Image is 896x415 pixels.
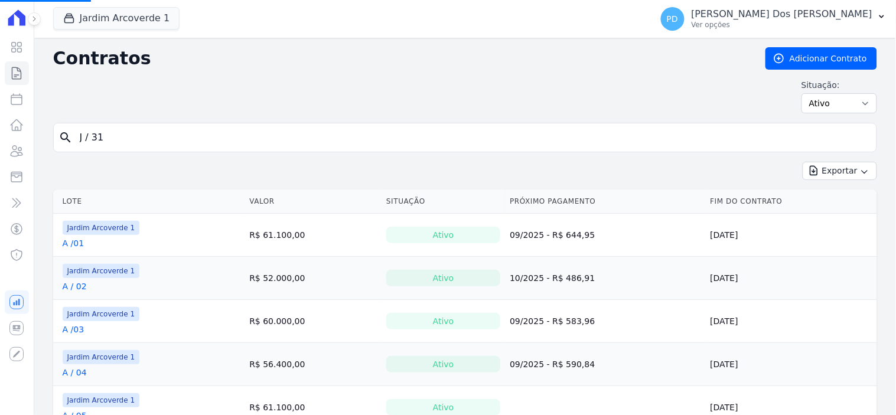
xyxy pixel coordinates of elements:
p: Ver opções [692,20,872,30]
a: 10/2025 - R$ 486,91 [510,273,595,283]
th: Lote [53,189,245,214]
span: Jardim Arcoverde 1 [63,350,140,364]
span: PD [667,15,678,23]
div: Ativo [386,356,500,372]
h2: Contratos [53,48,747,69]
i: search [58,130,73,145]
a: A /01 [63,237,84,249]
button: Exportar [803,162,877,180]
label: Situação: [801,79,877,91]
td: [DATE] [706,300,877,343]
td: R$ 61.100,00 [245,214,382,257]
button: Jardim Arcoverde 1 [53,7,180,30]
a: A / 04 [63,367,87,378]
td: [DATE] [706,343,877,386]
div: Ativo [386,227,500,243]
th: Fim do Contrato [706,189,877,214]
div: Ativo [386,270,500,286]
th: Situação [382,189,505,214]
td: R$ 60.000,00 [245,300,382,343]
a: 09/2025 - R$ 583,96 [510,316,595,326]
p: [PERSON_NAME] Dos [PERSON_NAME] [692,8,872,20]
th: Valor [245,189,382,214]
td: [DATE] [706,257,877,300]
span: Jardim Arcoverde 1 [63,393,140,407]
span: Jardim Arcoverde 1 [63,307,140,321]
a: 09/2025 - R$ 590,84 [510,360,595,369]
span: Jardim Arcoverde 1 [63,221,140,235]
a: A /03 [63,323,84,335]
span: Jardim Arcoverde 1 [63,264,140,278]
th: Próximo Pagamento [505,189,705,214]
a: Adicionar Contrato [765,47,877,70]
input: Buscar por nome do lote [73,126,872,149]
td: [DATE] [706,214,877,257]
td: R$ 56.400,00 [245,343,382,386]
a: 09/2025 - R$ 644,95 [510,230,595,240]
a: A / 02 [63,280,87,292]
button: PD [PERSON_NAME] Dos [PERSON_NAME] Ver opções [651,2,896,35]
div: Ativo [386,313,500,329]
td: R$ 52.000,00 [245,257,382,300]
